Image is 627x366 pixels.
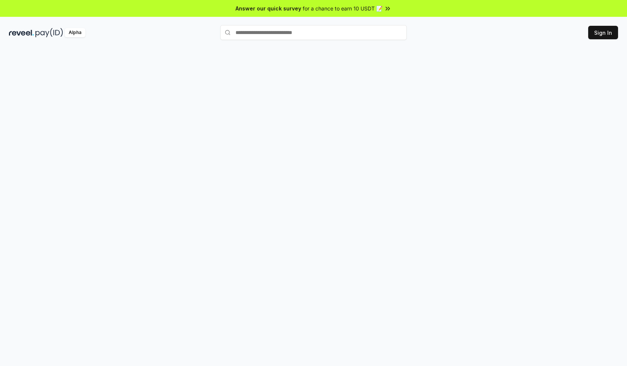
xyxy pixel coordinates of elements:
[65,28,85,37] div: Alpha
[235,4,301,12] span: Answer our quick survey
[303,4,383,12] span: for a chance to earn 10 USDT 📝
[35,28,63,37] img: pay_id
[9,28,34,37] img: reveel_dark
[588,26,618,39] button: Sign In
